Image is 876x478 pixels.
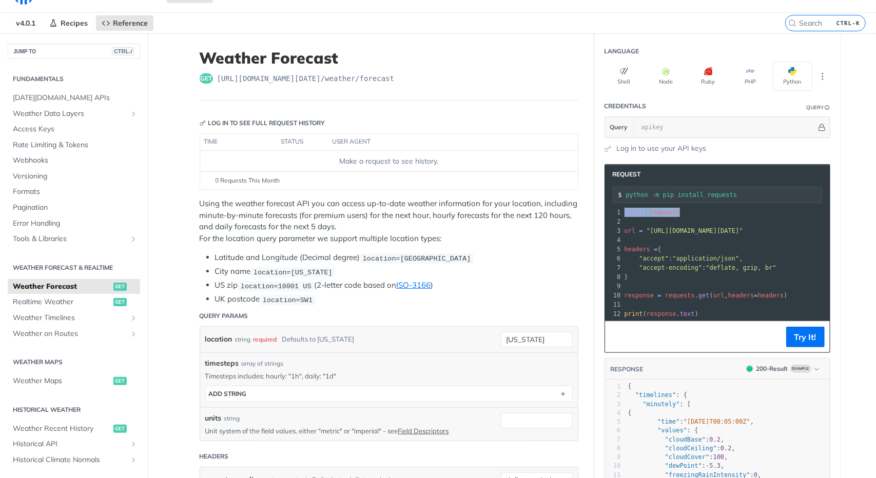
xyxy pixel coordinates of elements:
[8,74,140,84] h2: Fundamentals
[13,329,127,339] span: Weather on Routes
[636,117,816,137] input: apikey
[113,283,127,291] span: get
[363,254,471,262] span: location=[GEOGRAPHIC_DATA]
[608,170,641,179] span: Request
[639,264,702,271] span: "accept-encoding"
[665,453,710,461] span: "cloudCover"
[625,273,628,281] span: }
[713,453,725,461] span: 100
[398,427,449,435] a: Field Descriptors
[605,409,621,417] div: 4
[605,462,621,470] div: 10
[807,104,824,111] div: Query
[617,143,707,154] a: Log in to use your API keys
[113,298,127,306] span: get
[625,255,743,262] span: : ,
[13,140,138,150] span: Rate Limiting & Tokens
[665,292,695,299] span: requests
[605,382,621,391] div: 1
[605,47,639,56] div: Language
[605,254,622,263] div: 6
[112,47,134,55] span: CTRL-/
[605,102,647,111] div: Credentials
[8,421,140,436] a: Weather Recent Historyget
[731,62,770,91] button: PHP
[8,153,140,168] a: Webhooks
[129,110,138,118] button: Show subpages for Weather Data Layers
[129,456,138,464] button: Show subpages for Historical Climate Normals
[680,310,695,317] span: text
[113,377,127,385] span: get
[790,365,811,373] span: Example
[8,310,140,326] a: Weather TimelinesShow subpages for Weather Timelines
[773,62,812,91] button: Python
[628,418,754,425] span: : ,
[235,332,251,347] div: string
[605,226,622,235] div: 3
[605,282,622,291] div: 9
[13,203,138,213] span: Pagination
[625,246,661,253] span: {
[44,15,93,31] a: Recipes
[13,109,127,119] span: Weather Data Layers
[635,391,676,399] span: "timelines"
[605,117,634,137] button: Query
[13,124,138,134] span: Access Keys
[13,187,138,197] span: Formats
[628,401,691,408] span: : [
[13,171,138,182] span: Versioning
[728,292,754,299] span: headers
[8,106,140,122] a: Weather Data LayersShow subpages for Weather Data Layers
[8,263,140,272] h2: Weather Forecast & realtime
[13,376,111,386] span: Weather Maps
[396,280,431,290] a: ISO-3166
[628,462,725,469] span: : ,
[200,452,229,461] div: Headers
[786,327,825,347] button: Try It!
[709,436,721,443] span: 0.2
[8,405,140,414] h2: Historical Weather
[8,436,140,452] a: Historical APIShow subpages for Historical API
[818,72,827,81] svg: More ellipsis
[13,218,138,229] span: Error Handling
[698,292,710,299] span: get
[788,19,796,27] svg: Search
[282,332,355,347] div: Defaults to [US_STATE]
[254,332,277,347] div: required
[639,227,643,234] span: =
[647,310,676,317] span: response
[61,18,88,28] span: Recipes
[8,184,140,200] a: Formats
[241,282,312,290] span: location=10001 US
[605,453,621,462] div: 9
[129,314,138,322] button: Show subpages for Weather Timelines
[605,400,621,409] div: 3
[605,272,622,282] div: 8
[10,15,41,31] span: v4.0.1
[605,417,621,426] div: 5
[643,401,679,408] span: "minutely"
[8,122,140,137] a: Access Keys
[605,444,621,453] div: 8
[665,436,706,443] span: "cloudBase"
[8,137,140,153] a: Rate Limiting & Tokens
[625,209,647,216] span: import
[625,292,788,299] span: . ( , )
[206,386,572,402] button: ADD string
[626,191,822,198] input: Request instructions
[689,62,728,91] button: Ruby
[605,208,622,217] div: 1
[263,296,313,304] span: location=SW1
[277,134,328,150] th: status
[605,62,644,91] button: Shell
[8,294,140,310] a: Realtime Weatherget
[706,462,709,469] span: -
[224,414,240,423] div: string
[625,292,654,299] span: response
[628,427,698,434] span: : {
[254,268,333,276] span: location=[US_STATE]
[625,264,776,271] span: :
[605,300,622,309] div: 11
[13,439,127,449] span: Historical API
[721,445,732,452] span: 0.2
